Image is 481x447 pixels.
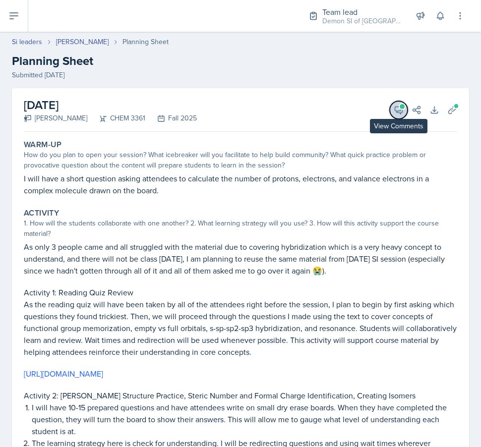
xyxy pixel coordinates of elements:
[24,390,457,401] p: Activity 2: [PERSON_NAME] Structure Practice, Steric Number and Formal Charge Identification, Cre...
[390,101,408,119] button: View Comments
[24,172,457,196] p: I will have a short question asking attendees to calculate the number of protons, electrons, and ...
[56,37,109,47] a: [PERSON_NAME]
[24,208,59,218] label: Activity
[24,218,457,239] div: 1. How will the students collaborate with one another? 2. What learning strategy will you use? 3....
[12,37,42,47] a: Si leaders
[145,113,197,123] div: Fall 2025
[122,37,169,47] div: Planning Sheet
[12,52,469,70] h2: Planning Sheet
[24,113,87,123] div: [PERSON_NAME]
[24,368,103,379] a: [URL][DOMAIN_NAME]
[87,113,145,123] div: CHEM 3361
[24,96,197,114] h2: [DATE]
[32,401,457,437] p: I will have 10-15 prepared questions and have attendees write on small dry erase boards. When the...
[24,150,457,170] div: How do you plan to open your session? What icebreaker will you facilitate to help build community...
[12,70,469,80] div: Submitted [DATE]
[24,286,457,298] p: Activity 1: Reading Quiz Review
[24,241,457,277] p: As only 3 people came and all struggled with the material due to covering hybridization which is ...
[322,16,402,26] div: Demon SI of [GEOGRAPHIC_DATA] / Fall 2025
[24,298,457,358] p: As the reading quiz will have been taken by all of the attendees right before the session, I plan...
[322,6,402,18] div: Team lead
[24,140,62,150] label: Warm-Up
